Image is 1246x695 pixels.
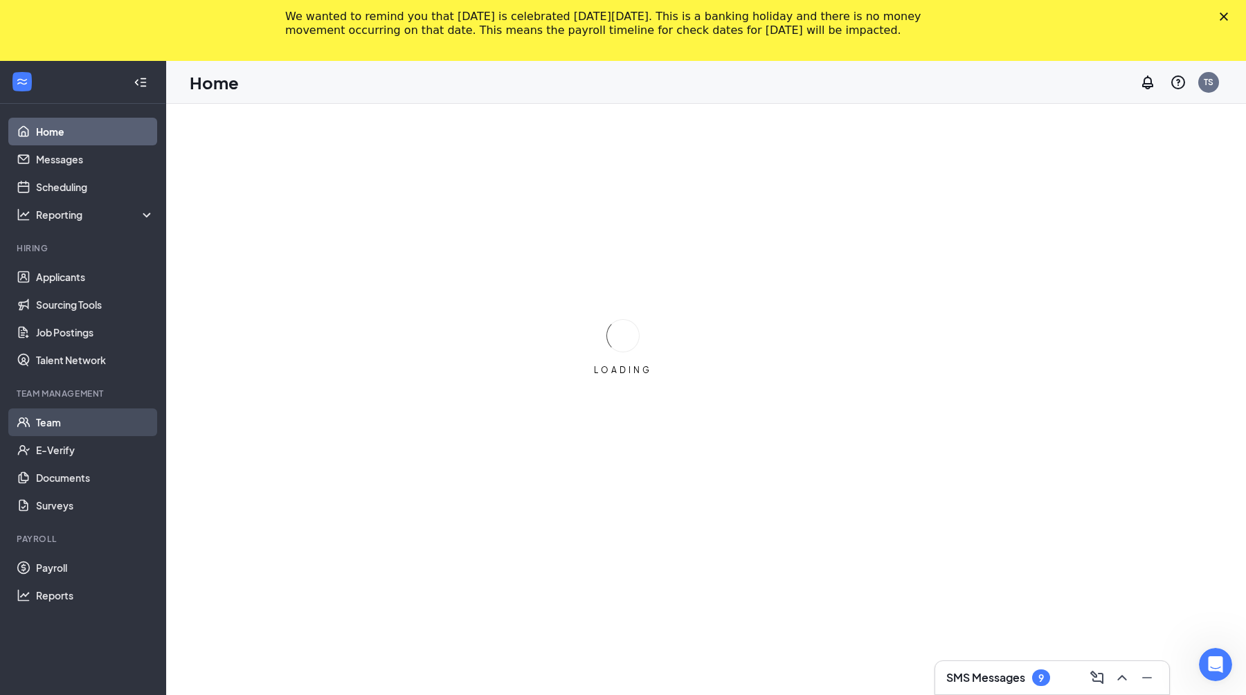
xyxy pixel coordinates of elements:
[1199,648,1232,681] iframe: Intercom live chat
[36,173,154,201] a: Scheduling
[946,670,1025,685] h3: SMS Messages
[36,491,154,519] a: Surveys
[36,263,154,291] a: Applicants
[1204,76,1213,88] div: TS
[36,408,154,436] a: Team
[1170,74,1186,91] svg: QuestionInfo
[36,346,154,374] a: Talent Network
[1136,667,1158,689] button: Minimize
[1089,669,1105,686] svg: ComposeMessage
[1139,669,1155,686] svg: Minimize
[36,291,154,318] a: Sourcing Tools
[285,10,939,37] div: We wanted to remind you that [DATE] is celebrated [DATE][DATE]. This is a banking holiday and the...
[36,554,154,581] a: Payroll
[1038,672,1044,684] div: 9
[1111,667,1133,689] button: ChevronUp
[15,75,29,89] svg: WorkstreamLogo
[190,71,239,94] h1: Home
[588,364,658,376] div: LOADING
[17,242,152,254] div: Hiring
[1086,667,1108,689] button: ComposeMessage
[36,318,154,346] a: Job Postings
[36,436,154,464] a: E-Verify
[36,208,155,222] div: Reporting
[134,75,147,89] svg: Collapse
[1139,74,1156,91] svg: Notifications
[17,388,152,399] div: Team Management
[1114,669,1130,686] svg: ChevronUp
[36,118,154,145] a: Home
[1220,12,1234,21] div: Close
[36,581,154,609] a: Reports
[36,464,154,491] a: Documents
[17,208,30,222] svg: Analysis
[36,145,154,173] a: Messages
[17,533,152,545] div: Payroll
